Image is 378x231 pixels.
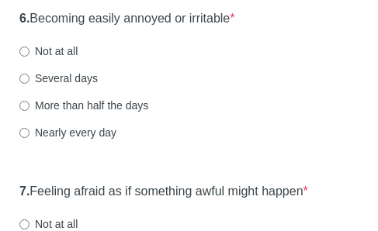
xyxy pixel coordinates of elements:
[19,98,148,113] label: More than half the days
[19,12,29,25] strong: 6.
[19,10,235,28] label: Becoming easily annoyed or irritable
[19,183,308,201] label: Feeling afraid as if something awful might happen
[19,219,29,229] input: Not at all
[19,74,29,84] input: Several days
[19,125,116,140] label: Nearly every day
[19,128,29,138] input: Nearly every day
[19,47,29,57] input: Not at all
[19,184,29,198] strong: 7.
[19,101,29,111] input: More than half the days
[19,43,78,59] label: Not at all
[19,71,98,86] label: Several days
